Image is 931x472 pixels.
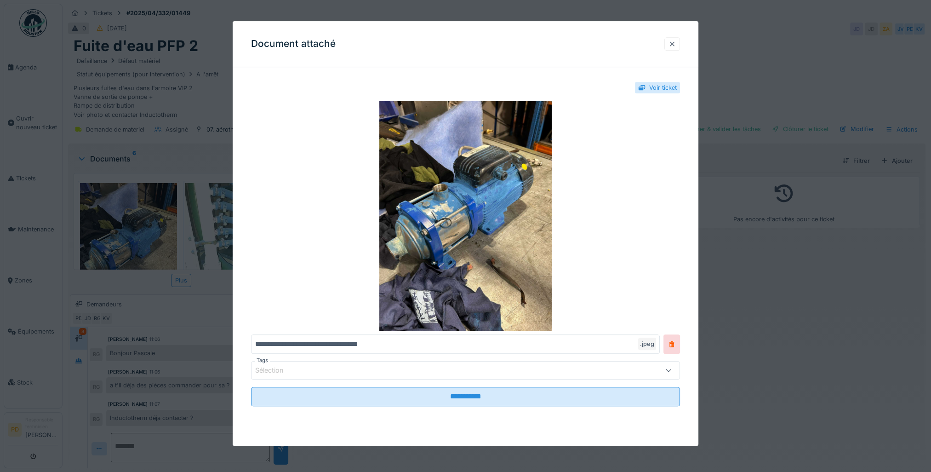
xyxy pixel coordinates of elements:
h3: Document attaché [251,38,336,50]
div: Voir ticket [649,83,677,92]
img: f40ecf70-a8ea-4e4a-9671-357295f0fc29-WhatsApp%20Image%202025-05-22%20at%2008.52.27.jpeg [251,101,680,331]
div: .jpeg [638,338,656,350]
div: Sélection [255,366,297,376]
label: Tags [255,357,270,364]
